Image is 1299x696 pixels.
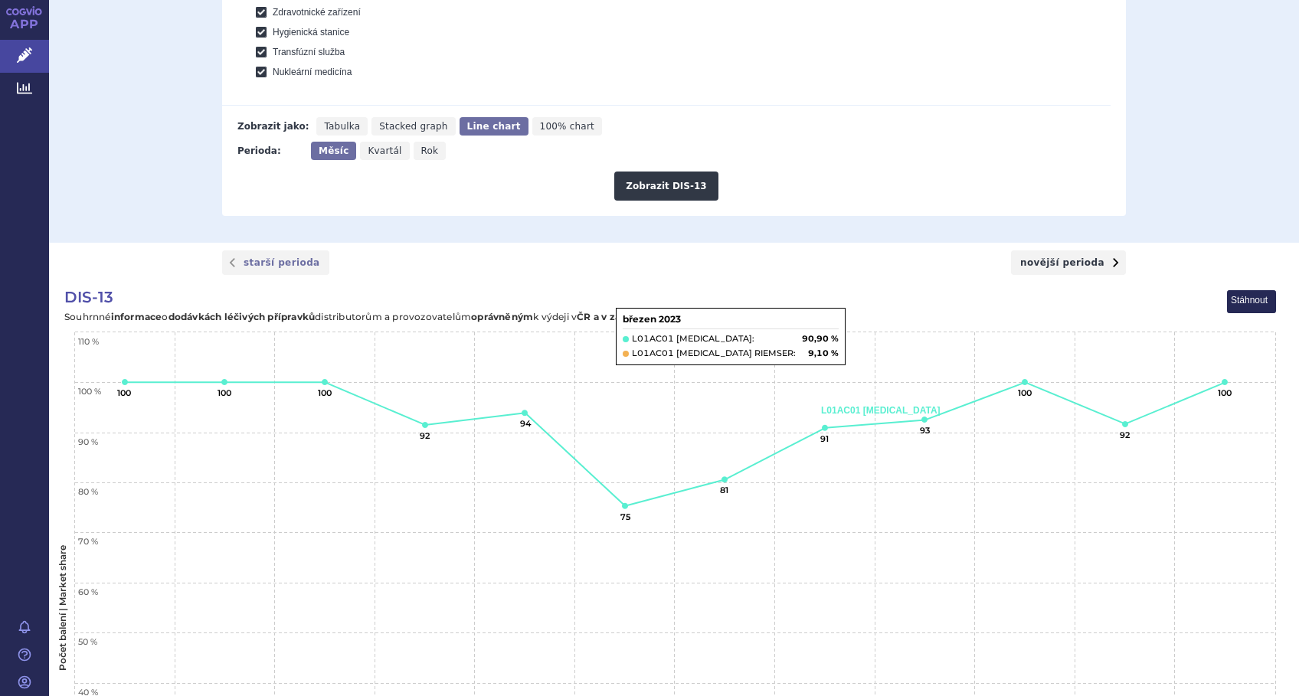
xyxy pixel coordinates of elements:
span: Tabulka [324,121,360,132]
text: 91 [820,433,829,444]
path: březen 2023, 90.90. L01AC01 TEPADINA. [822,424,828,430]
text: Počet balení | Market share [57,544,68,670]
div: Perioda: [237,142,303,160]
text: 92 [420,430,430,441]
text: 50 % [78,636,97,647]
div: Zobrazit jako: [237,117,309,136]
tspan: ČR a v zahraničí [577,311,655,322]
text: 100 [1018,387,1032,398]
text: 94 [520,418,532,429]
text: 81 [720,485,728,495]
span: Zdravotnické zařízení [273,7,361,18]
text: 75 [620,511,631,522]
text: 93 [920,425,930,436]
path: říjen 2022, 100.00. L01AC01 TEPADINA. [322,379,328,385]
text: 110 % [78,336,99,347]
tspan: dodávkách léčivých přípravků [169,311,316,322]
span: Line chart [467,121,521,132]
path: červen 2023, 91.70. L01AC01 TEPADINA. [1122,421,1128,427]
span: Stacked graph [379,121,447,132]
text: 100 [117,387,131,398]
path: prosinec 2022, 93.90. L01AC01 TEPADINA. [522,410,528,416]
a: novější perioda [1011,250,1126,275]
span: Hygienická stanice [273,27,349,38]
span: Nukleární medicína [273,67,352,77]
span: DIS-13 [64,288,113,306]
span: Rok [421,145,439,156]
path: leden 2023, 75.30. L01AC01 TEPADINA. [622,502,628,508]
text: 90 % [78,436,98,447]
text: 100 [1218,387,1232,398]
tspan: oprávněným [471,311,533,322]
tspan: informace [111,311,162,322]
text: 100 [318,387,332,398]
text: L01AC01 [MEDICAL_DATA] [821,405,941,416]
path: srpen 2022, 100.00. L01AC01 TEPADINA. [122,379,128,385]
text: 92 [1120,430,1130,440]
text: Souhrnné o distributorům a provozovatelům k výdeji v . [64,311,657,322]
path: duben 2023, 92.50. L01AC01 TEPADINA. [921,417,928,423]
button: Zobrazit DIS-13 [614,172,718,201]
path: červenec 2023, 100.00. L01AC01 TEPADINA. [1222,379,1228,385]
path: únor 2023, 80.60. L01AC01 TEPADINA. [721,476,728,482]
text: 100 [218,387,231,398]
text: 70 % [78,536,98,547]
text: 60 % [78,587,98,597]
span: Kvartál [368,145,401,156]
a: starší perioda [222,250,329,275]
text: 100 % [78,386,101,397]
path: listopad 2022, 91.50. L01AC01 TEPADINA. [422,422,428,428]
path: květen 2023, 100.00. L01AC01 TEPADINA. [1022,379,1028,385]
button: View chart menu, DIS-13 [1228,291,1276,313]
span: 100% chart [540,121,594,132]
text: 80 % [78,486,98,497]
path: září 2022, 100.00. L01AC01 TEPADINA. [221,379,227,385]
span: Transfúzní služba [273,47,345,57]
span: Měsíc [319,145,348,156]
